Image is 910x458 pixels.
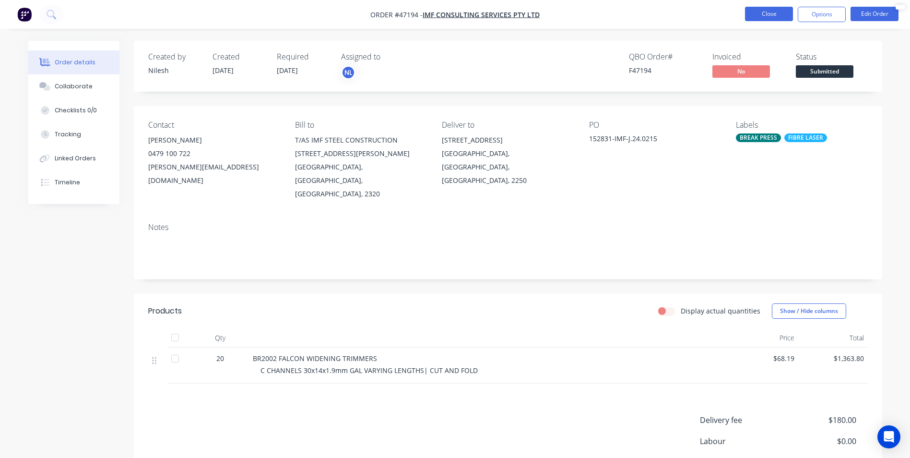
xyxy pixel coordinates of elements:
[148,65,201,75] div: Nilesh
[736,133,781,142] div: BREAK PRESS
[798,7,846,22] button: Options
[589,133,709,147] div: 152831-IMF-J.24.0215
[442,133,573,147] div: [STREET_ADDRESS]
[851,7,898,21] button: Edit Order
[785,435,856,447] span: $0.00
[277,52,330,61] div: Required
[442,133,573,187] div: [STREET_ADDRESS][GEOGRAPHIC_DATA], [GEOGRAPHIC_DATA], [GEOGRAPHIC_DATA], 2250
[277,66,298,75] span: [DATE]
[253,354,377,363] span: BR2002 FALCON WIDENING TRIMMERS
[442,147,573,187] div: [GEOGRAPHIC_DATA], [GEOGRAPHIC_DATA], [GEOGRAPHIC_DATA], 2250
[295,121,426,130] div: Bill to
[733,353,794,363] span: $68.19
[191,328,249,348] div: Qty
[148,305,182,317] div: Products
[877,425,900,448] div: Open Intercom Messenger
[629,65,701,75] div: F47194
[341,52,437,61] div: Assigned to
[712,65,770,77] span: No
[785,414,856,426] span: $180.00
[796,65,853,77] span: Submitted
[370,10,423,19] span: Order #47194 -
[712,52,784,61] div: Invoiced
[784,133,827,142] div: FIBRE LASER
[442,121,573,130] div: Deliver to
[148,133,280,147] div: [PERSON_NAME]
[772,303,846,319] button: Show / Hide columns
[729,328,798,348] div: Price
[629,52,701,61] div: QBO Order #
[295,133,426,160] div: T/AS IMF STEEL CONSTRUCTION [STREET_ADDRESS][PERSON_NAME]
[55,178,80,187] div: Timeline
[55,154,96,163] div: Linked Orders
[796,52,868,61] div: Status
[148,147,280,160] div: 0479 100 722
[260,366,478,375] span: C CHANNELS 30x14x1.9mm GAL VARYING LENGTHS| CUT AND FOLD
[700,414,785,426] span: Delivery fee
[148,160,280,187] div: [PERSON_NAME][EMAIL_ADDRESS][DOMAIN_NAME]
[423,10,540,19] a: IMF CONSULTING SERVICES Pty Ltd
[589,121,721,130] div: PO
[55,58,95,67] div: Order details
[745,7,793,21] button: Close
[295,133,426,201] div: T/AS IMF STEEL CONSTRUCTION [STREET_ADDRESS][PERSON_NAME][GEOGRAPHIC_DATA], [GEOGRAPHIC_DATA], [G...
[28,146,119,170] button: Linked Orders
[796,65,853,80] button: Submitted
[802,353,864,363] span: $1,363.80
[17,7,32,22] img: Factory
[28,74,119,98] button: Collaborate
[148,133,280,187] div: [PERSON_NAME]0479 100 722[PERSON_NAME][EMAIL_ADDRESS][DOMAIN_NAME]
[700,435,785,447] span: Labour
[213,52,265,61] div: Created
[28,170,119,194] button: Timeline
[55,82,93,91] div: Collaborate
[216,353,224,363] span: 20
[341,65,355,80] button: NL
[148,52,201,61] div: Created by
[28,50,119,74] button: Order details
[148,121,280,130] div: Contact
[681,306,760,316] label: Display actual quantities
[148,223,868,232] div: Notes
[55,106,97,115] div: Checklists 0/0
[798,328,868,348] div: Total
[213,66,234,75] span: [DATE]
[295,160,426,201] div: [GEOGRAPHIC_DATA], [GEOGRAPHIC_DATA], [GEOGRAPHIC_DATA], 2320
[28,98,119,122] button: Checklists 0/0
[55,130,81,139] div: Tracking
[736,121,867,130] div: Labels
[28,122,119,146] button: Tracking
